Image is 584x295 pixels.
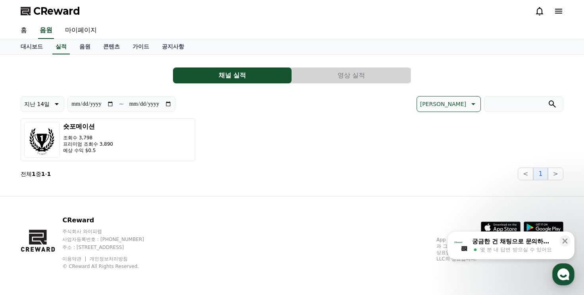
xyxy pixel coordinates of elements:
[21,96,64,112] button: 지난 14일
[156,39,190,54] a: 공지사항
[32,171,36,177] strong: 1
[24,122,60,158] img: 숏포메이션
[63,141,113,147] p: 프리미엄 조회수 3,890
[62,228,159,235] p: 주식회사 와이피랩
[38,22,54,39] a: 음원
[62,256,87,262] a: 이용약관
[420,98,466,110] p: [PERSON_NAME]
[292,67,411,83] button: 영상 실적
[62,263,159,270] p: © CReward All Rights Reserved.
[548,168,563,180] button: >
[41,171,45,177] strong: 1
[52,39,70,54] a: 실적
[73,39,97,54] a: 음원
[21,5,80,17] a: CReward
[14,22,33,39] a: 홈
[21,170,51,178] p: 전체 중 -
[62,216,159,225] p: CReward
[24,98,50,110] p: 지난 14일
[62,244,159,251] p: 주소 : [STREET_ADDRESS]
[63,147,113,154] p: 예상 수익 $0.5
[119,99,124,109] p: ~
[90,256,128,262] a: 개인정보처리방침
[126,39,156,54] a: 가이드
[518,168,533,180] button: <
[63,122,113,131] h3: 숏포메이션
[21,118,195,161] button: 숏포메이션 조회수 3,798 프리미엄 조회수 3,890 예상 수익 $0.5
[97,39,126,54] a: 콘텐츠
[417,96,481,112] button: [PERSON_NAME]
[533,168,547,180] button: 1
[63,135,113,141] p: 조회수 3,798
[436,237,563,262] p: App Store, iCloud, iCloud Drive 및 iTunes Store는 미국과 그 밖의 나라 및 지역에서 등록된 Apple Inc.의 서비스 상표입니다. Goo...
[33,5,80,17] span: CReward
[47,171,51,177] strong: 1
[173,67,292,83] button: 채널 실적
[59,22,103,39] a: 마이페이지
[62,236,159,243] p: 사업자등록번호 : [PHONE_NUMBER]
[14,39,49,54] a: 대시보드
